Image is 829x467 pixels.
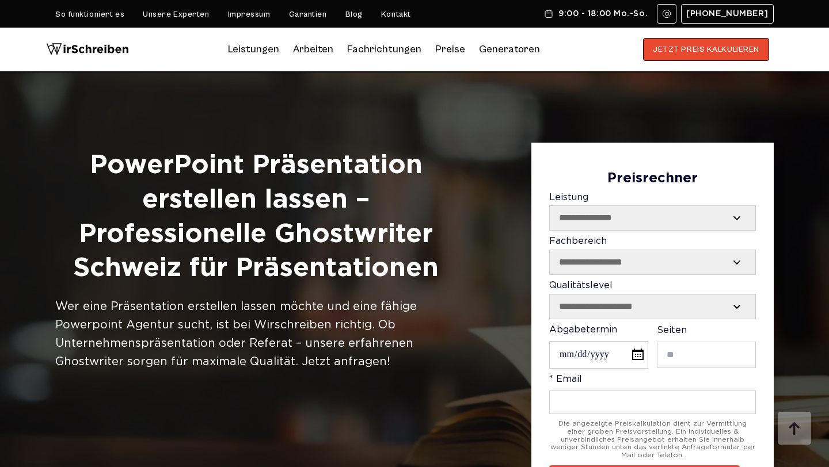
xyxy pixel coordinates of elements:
[549,236,756,275] label: Fachbereich
[347,40,421,59] a: Fachrichtungen
[289,10,327,19] a: Garantien
[550,206,755,230] select: Leistung
[228,40,279,59] a: Leistungen
[345,10,363,19] a: Blog
[543,9,554,18] img: Schedule
[662,9,671,18] img: Email
[435,43,465,55] a: Preise
[549,420,756,460] div: Die angezeigte Preiskalkulation dient zur Vermittlung einer groben Preisvorstellung. Ein individu...
[550,294,755,319] select: Qualitätslevel
[549,391,756,414] input: * Email
[479,40,540,59] a: Generatoren
[549,325,648,369] label: Abgabetermin
[55,297,457,371] div: Wer eine Präsentation erstellen lassen möchte und eine fähige Powerpoint Agentur sucht, ist bei W...
[549,171,756,187] div: Preisrechner
[143,10,209,19] a: Unsere Experten
[228,10,271,19] a: Impressum
[55,10,124,19] a: So funktioniert es
[777,412,812,446] img: button top
[686,9,769,18] span: [PHONE_NUMBER]
[381,10,411,19] a: Kontakt
[293,40,333,59] a: Arbeiten
[681,4,774,24] a: [PHONE_NUMBER]
[549,341,648,368] input: Abgabetermin
[643,38,769,61] button: JETZT PREIS KALKULIEREN
[549,281,756,319] label: Qualitätslevel
[657,326,687,335] span: Seiten
[55,148,457,286] h1: PowerPoint Präsentation erstellen lassen – Professionelle Ghostwriter Schweiz für Präsentationen
[549,193,756,231] label: Leistung
[549,374,756,414] label: * Email
[550,250,755,274] select: Fachbereich
[46,38,129,61] img: logo wirschreiben
[558,9,648,18] span: 9:00 - 18:00 Mo.-So.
